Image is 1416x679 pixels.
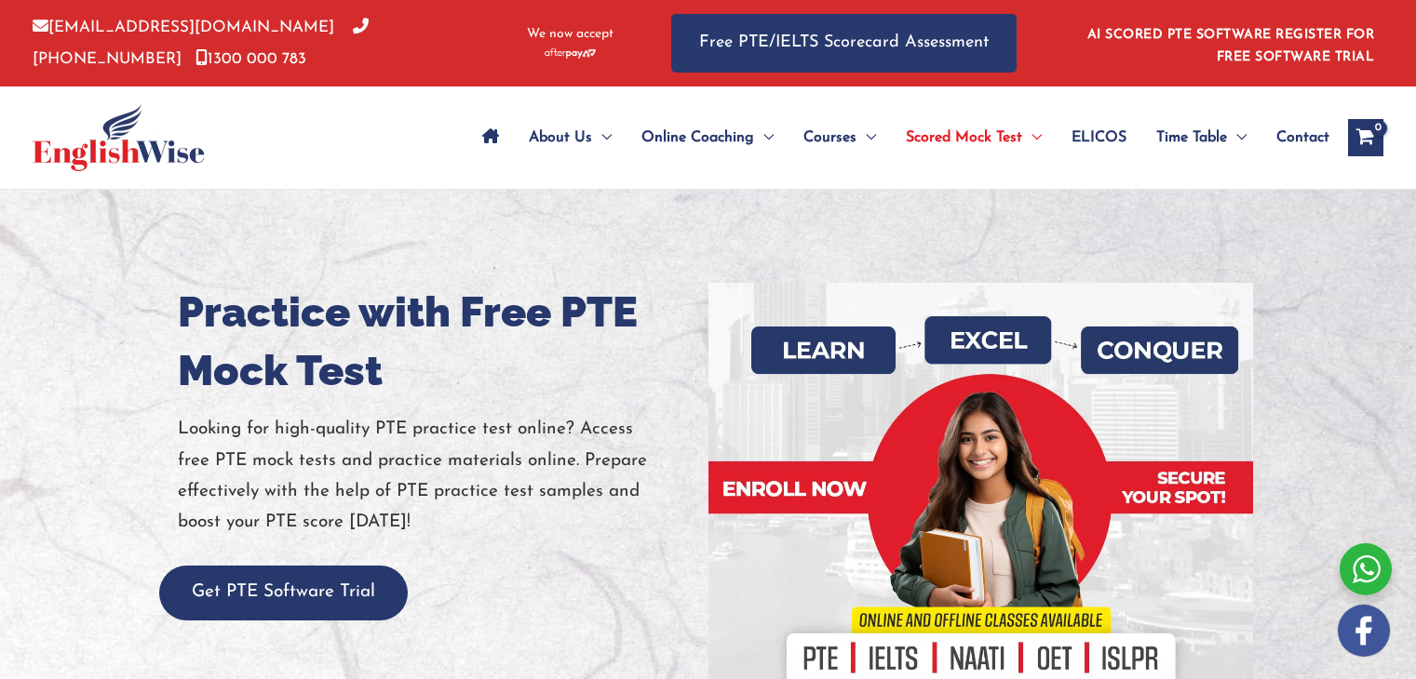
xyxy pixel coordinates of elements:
a: AI SCORED PTE SOFTWARE REGISTER FOR FREE SOFTWARE TRIAL [1087,28,1375,64]
nav: Site Navigation: Main Menu [467,105,1329,170]
a: 1300 000 783 [196,51,306,67]
a: ELICOS [1057,105,1141,170]
p: Looking for high-quality PTE practice test online? Access free PTE mock tests and practice materi... [178,414,695,538]
a: View Shopping Cart, empty [1348,119,1383,156]
button: Get PTE Software Trial [159,566,408,620]
span: Scored Mock Test [906,105,1022,170]
img: white-facebook.png [1338,605,1390,657]
a: Free PTE/IELTS Scorecard Assessment [671,14,1017,73]
span: Menu Toggle [592,105,612,170]
h1: Practice with Free PTE Mock Test [178,283,695,400]
a: Time TableMenu Toggle [1141,105,1261,170]
a: Get PTE Software Trial [159,583,408,601]
span: We now accept [527,25,614,44]
a: [PHONE_NUMBER] [33,20,369,66]
span: About Us [529,105,592,170]
a: CoursesMenu Toggle [789,105,891,170]
a: About UsMenu Toggle [514,105,627,170]
img: Afterpay-Logo [545,48,596,59]
a: Contact [1261,105,1329,170]
a: Online CoachingMenu Toggle [627,105,789,170]
span: ELICOS [1072,105,1126,170]
span: Online Coaching [641,105,754,170]
aside: Header Widget 1 [1076,13,1383,73]
a: Scored Mock TestMenu Toggle [891,105,1057,170]
span: Time Table [1156,105,1227,170]
a: [EMAIL_ADDRESS][DOMAIN_NAME] [33,20,334,35]
span: Contact [1276,105,1329,170]
img: cropped-ew-logo [33,104,205,171]
span: Courses [803,105,856,170]
span: Menu Toggle [1022,105,1042,170]
span: Menu Toggle [856,105,876,170]
span: Menu Toggle [754,105,774,170]
span: Menu Toggle [1227,105,1247,170]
